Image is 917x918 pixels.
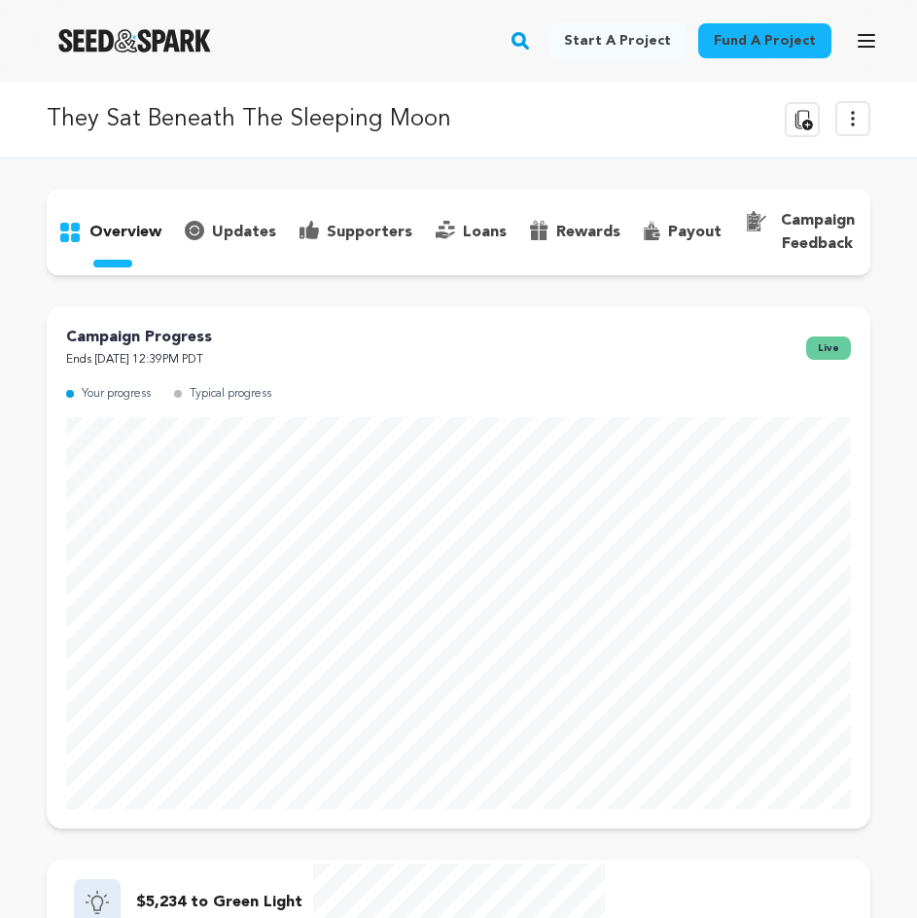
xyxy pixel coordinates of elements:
[47,102,451,137] p: They Sat Beneath The Sleeping Moon
[548,23,687,58] a: Start a project
[518,217,632,248] button: rewards
[776,209,859,256] p: campaign feedback
[136,891,302,914] p: $5,234 to Green Light
[47,217,173,248] button: overview
[424,217,518,248] button: loans
[58,29,211,53] img: Seed&Spark Logo Dark Mode
[89,221,161,244] p: overview
[288,217,424,248] button: supporters
[212,221,276,244] p: updates
[58,29,211,53] a: Seed&Spark Homepage
[806,336,851,360] span: live
[632,217,733,248] button: payout
[556,221,620,244] p: rewards
[668,221,722,244] p: payout
[327,221,412,244] p: supporters
[66,349,212,371] p: Ends [DATE] 12:39PM PDT
[66,326,212,349] p: Campaign Progress
[698,23,831,58] a: Fund a project
[463,221,507,244] p: loans
[733,205,870,260] button: campaign feedback
[82,383,151,406] p: Your progress
[173,217,288,248] button: updates
[190,383,271,406] p: Typical progress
